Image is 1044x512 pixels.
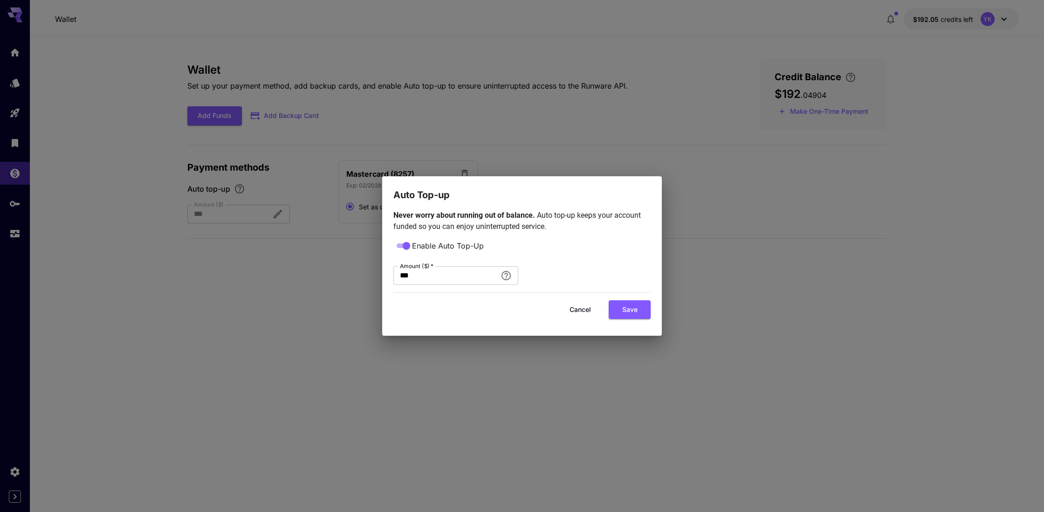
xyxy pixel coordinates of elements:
label: Amount ($) [400,262,433,270]
span: Never worry about running out of balance. [393,211,537,220]
h2: Auto Top-up [382,176,662,202]
span: Enable Auto Top-Up [412,240,484,251]
p: Auto top-up keeps your account funded so you can enjoy uninterrupted service. [393,210,651,232]
button: Cancel [559,300,601,319]
button: Save [609,300,651,319]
